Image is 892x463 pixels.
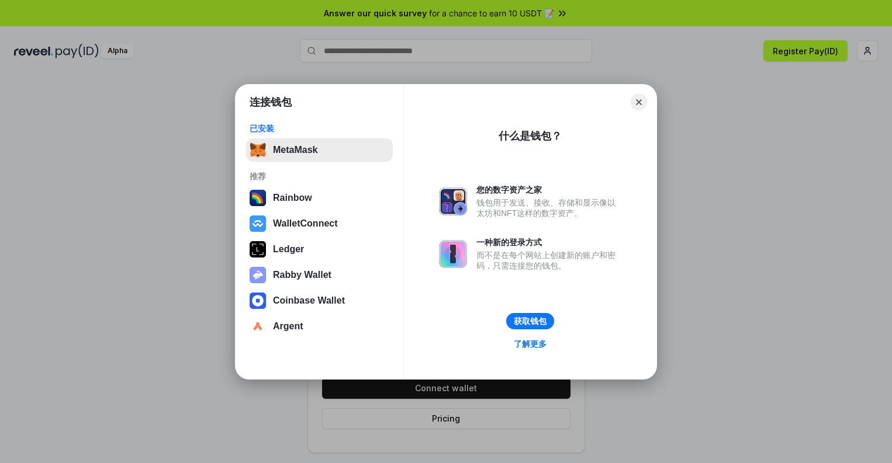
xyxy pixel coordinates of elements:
div: 一种新的登录方式 [476,237,621,248]
button: Close [631,94,647,110]
button: 获取钱包 [506,313,554,329]
button: Argent [246,315,393,338]
div: Rabby Wallet [273,270,331,280]
img: svg+xml,%3Csvg%20xmlns%3D%22http%3A%2F%2Fwww.w3.org%2F2000%2Fsvg%22%20fill%3D%22none%22%20viewBox... [250,267,266,283]
a: 了解更多 [507,336,554,351]
h1: 连接钱包 [250,95,292,109]
button: WalletConnect [246,212,393,235]
div: Ledger [273,244,304,255]
img: svg+xml,%3Csvg%20width%3D%2228%22%20height%3D%2228%22%20viewBox%3D%220%200%2028%2028%22%20fill%3D... [250,293,266,309]
img: svg+xml,%3Csvg%20fill%3D%22none%22%20height%3D%2233%22%20viewBox%3D%220%200%2035%2033%22%20width%... [250,142,266,158]
div: 钱包用于发送、接收、存储和显示像以太坊和NFT这样的数字资产。 [476,197,621,218]
button: Coinbase Wallet [246,289,393,312]
button: Ledger [246,238,393,261]
div: 已安装 [250,123,389,134]
img: svg+xml,%3Csvg%20width%3D%2228%22%20height%3D%2228%22%20viewBox%3D%220%200%2028%2028%22%20fill%3D... [250,215,266,232]
div: 了解更多 [514,339,547,349]
button: Rabby Wallet [246,263,393,287]
div: 而不是在每个网站上创建新的账户和密码，只需连接您的钱包。 [476,250,621,271]
div: Rainbow [273,193,312,203]
div: Coinbase Wallet [273,295,345,306]
div: Argent [273,321,303,332]
img: svg+xml,%3Csvg%20xmlns%3D%22http%3A%2F%2Fwww.w3.org%2F2000%2Fsvg%22%20width%3D%2228%22%20height%3... [250,241,266,257]
div: 您的数字资产之家 [476,184,621,195]
img: svg+xml,%3Csvg%20width%3D%2228%22%20height%3D%2228%22%20viewBox%3D%220%200%2028%2028%22%20fill%3D... [250,318,266,335]
img: svg+xml,%3Csvg%20xmlns%3D%22http%3A%2F%2Fwww.w3.org%2F2000%2Fsvg%22%20fill%3D%22none%22%20viewBox... [439,187,467,215]
img: svg+xml,%3Csvg%20width%3D%22120%22%20height%3D%22120%22%20viewBox%3D%220%200%20120%20120%22%20fil... [250,190,266,206]
div: MetaMask [273,145,317,155]
div: 什么是钱包？ [499,129,562,143]
button: MetaMask [246,138,393,162]
div: WalletConnect [273,218,338,229]
div: 推荐 [250,171,389,182]
button: Rainbow [246,186,393,210]
div: 获取钱包 [514,316,547,326]
img: svg+xml,%3Csvg%20xmlns%3D%22http%3A%2F%2Fwww.w3.org%2F2000%2Fsvg%22%20fill%3D%22none%22%20viewBox... [439,240,467,268]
